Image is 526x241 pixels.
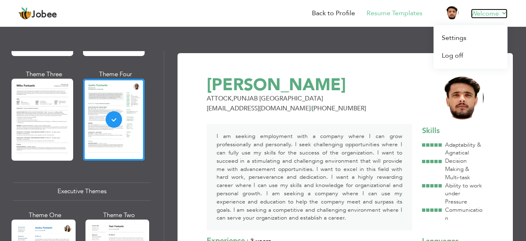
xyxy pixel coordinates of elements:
span: ATTOCK PUNJAB [GEOGRAPHIC_DATA] [207,94,323,103]
div: [PERSON_NAME] [202,77,441,94]
span: Communication [445,206,482,222]
a: Resume Templates [367,9,422,18]
img: jobee.io [18,7,32,20]
a: Jobee [18,7,57,20]
a: Back to Profile [312,9,355,18]
div: Skills [422,126,484,136]
span: Decision Making & Multi-task [445,157,470,181]
div: Theme Three [13,70,75,79]
a: Welcome [471,9,508,19]
span: Adaptability & Agnatical [445,141,481,157]
img: 8f0aJ50RxVghUAAAAAElFTkSuQmCC [441,77,484,119]
span: Jobee [32,10,57,19]
div: Theme One [13,211,77,220]
div: Theme Four [85,70,146,79]
span: [PHONE_NUMBER] [312,104,366,112]
a: Settings [434,29,508,47]
img: Profile Img [445,6,459,19]
span: Ability to work under Pressure [445,182,482,206]
div: I am seeking employment with a company where I can grow professionally and personally. I seek cha... [207,124,412,230]
div: Executive Themes [13,183,151,200]
div: Theme Two [87,211,151,220]
span: | [311,104,312,112]
span: , [232,94,233,103]
span: [EMAIL_ADDRESS][DOMAIN_NAME] [207,104,311,112]
a: Log off [434,47,508,65]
